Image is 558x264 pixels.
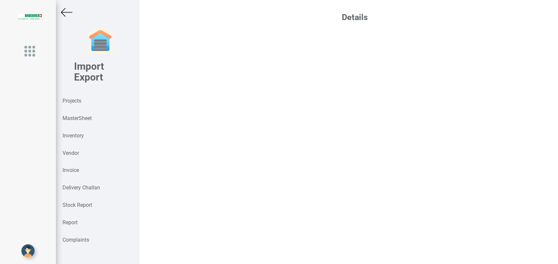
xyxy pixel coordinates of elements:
b: Details [342,12,368,22]
strong: Delivery Challan [63,184,100,191]
strong: Projects [63,98,81,104]
b: Import Export [74,60,104,83]
strong: Complaints [63,237,89,243]
strong: Vendor [63,150,79,156]
strong: Inventory [63,132,84,139]
img: garage-closed.png [87,28,114,54]
strong: Stock Report [63,202,92,208]
strong: Invoice [63,167,79,173]
strong: Report [63,219,78,226]
strong: MasterSheet [63,115,92,121]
